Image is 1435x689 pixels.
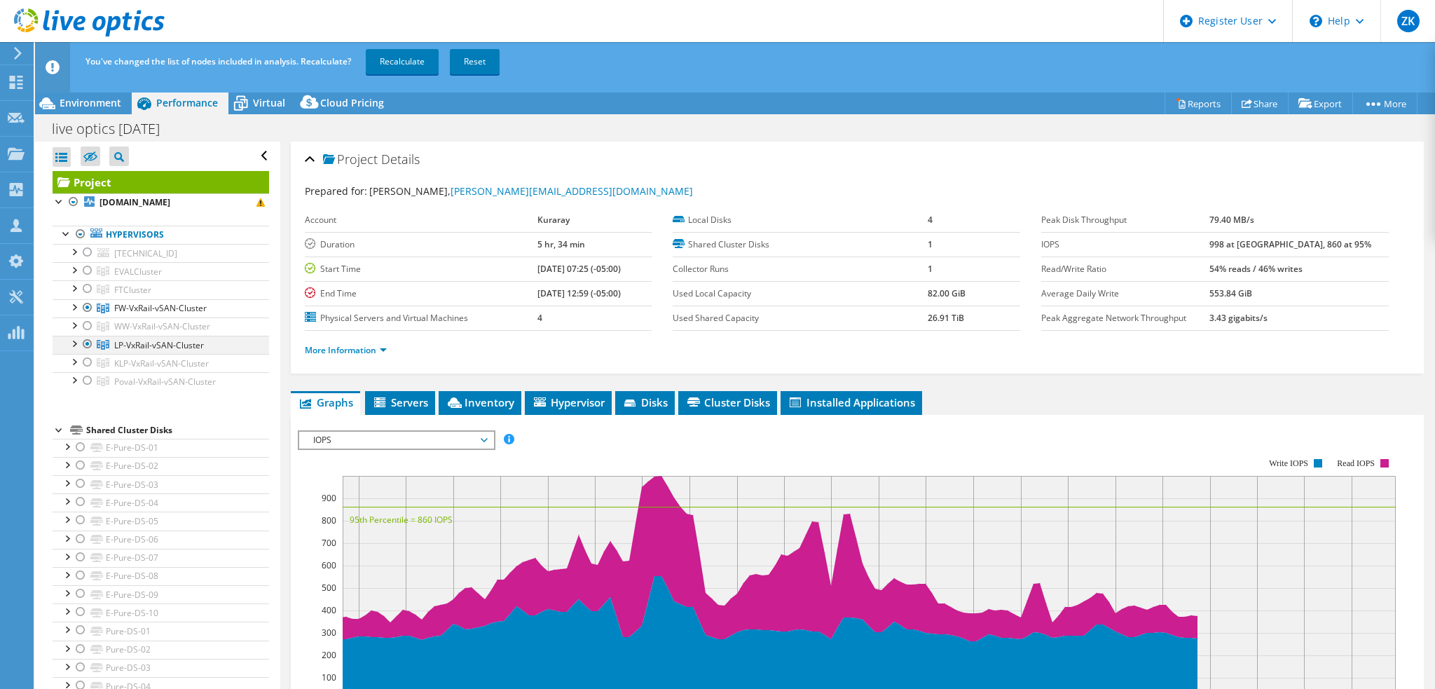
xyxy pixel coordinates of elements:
[685,395,770,409] span: Cluster Disks
[53,354,269,372] a: KLP-VxRail-vSAN-Cluster
[1269,458,1308,468] text: Write IOPS
[1041,213,1209,227] label: Peak Disk Throughput
[537,263,621,275] b: [DATE] 07:25 (-05:00)
[372,395,428,409] span: Servers
[673,238,927,252] label: Shared Cluster Disks
[114,376,216,388] span: Poval-VxRail-vSAN-Cluster
[53,318,269,336] a: WW-VxRail-vSAN-Cluster
[320,96,384,109] span: Cloud Pricing
[1310,15,1322,27] svg: \n
[537,214,570,226] b: Kuraray
[537,287,621,299] b: [DATE] 12:59 (-05:00)
[1288,93,1353,114] a: Export
[1337,458,1375,468] text: Read IOPS
[305,238,538,252] label: Duration
[1209,263,1303,275] b: 54% reads / 46% writes
[350,514,453,526] text: 95th Percentile = 860 IOPS
[305,311,538,325] label: Physical Servers and Virtual Machines
[114,284,151,296] span: FTCluster
[1041,287,1209,301] label: Average Daily Write
[1209,312,1268,324] b: 3.43 gigabits/s
[46,121,181,137] h1: live optics [DATE]
[1165,93,1232,114] a: Reports
[1209,287,1252,299] b: 553.84 GiB
[53,659,269,677] a: Pure-DS-03
[53,193,269,212] a: [DOMAIN_NAME]
[788,395,915,409] span: Installed Applications
[1041,311,1209,325] label: Peak Aggregate Network Throughput
[99,196,170,208] b: [DOMAIN_NAME]
[53,244,269,262] a: [TECHNICAL_ID]
[53,603,269,622] a: E-Pure-DS-10
[323,153,378,167] span: Project
[156,96,218,109] span: Performance
[306,432,486,449] span: IOPS
[53,439,269,457] a: E-Pure-DS-01
[53,531,269,549] a: E-Pure-DS-06
[322,559,336,571] text: 600
[322,671,336,683] text: 100
[622,395,668,409] span: Disks
[928,287,966,299] b: 82.00 GiB
[928,214,933,226] b: 4
[673,287,927,301] label: Used Local Capacity
[381,151,420,168] span: Details
[53,372,269,390] a: Poval-VxRail-vSAN-Cluster
[928,238,933,250] b: 1
[298,395,353,409] span: Graphs
[53,567,269,585] a: E-Pure-DS-08
[322,492,336,504] text: 900
[114,357,209,369] span: KLP-VxRail-vSAN-Cluster
[446,395,514,409] span: Inventory
[53,336,269,354] a: LP-VxRail-vSAN-Cluster
[537,312,542,324] b: 4
[673,213,927,227] label: Local Disks
[1209,238,1371,250] b: 998 at [GEOGRAPHIC_DATA], 860 at 95%
[85,55,351,67] span: You've changed the list of nodes included in analysis. Recalculate?
[53,457,269,475] a: E-Pure-DS-02
[305,213,538,227] label: Account
[305,287,538,301] label: End Time
[450,49,500,74] a: Reset
[322,582,336,594] text: 500
[322,627,336,639] text: 300
[53,641,269,659] a: Pure-DS-02
[53,585,269,603] a: E-Pure-DS-09
[114,266,162,278] span: EVALCluster
[451,184,693,198] a: [PERSON_NAME][EMAIL_ADDRESS][DOMAIN_NAME]
[537,238,585,250] b: 5 hr, 34 min
[322,649,336,661] text: 200
[53,280,269,299] a: FTCluster
[928,312,964,324] b: 26.91 TiB
[322,604,336,616] text: 400
[114,339,204,351] span: LP-VxRail-vSAN-Cluster
[322,537,336,549] text: 700
[322,514,336,526] text: 800
[53,299,269,318] a: FW-VxRail-vSAN-Cluster
[53,549,269,567] a: E-Pure-DS-07
[53,512,269,530] a: E-Pure-DS-05
[305,344,387,356] a: More Information
[86,422,269,439] div: Shared Cluster Disks
[1397,10,1420,32] span: ZK
[114,302,207,314] span: FW-VxRail-vSAN-Cluster
[53,171,269,193] a: Project
[53,262,269,280] a: EVALCluster
[114,320,210,332] span: WW-VxRail-vSAN-Cluster
[673,262,927,276] label: Collector Runs
[369,184,693,198] span: [PERSON_NAME],
[1041,262,1209,276] label: Read/Write Ratio
[53,622,269,640] a: Pure-DS-01
[253,96,285,109] span: Virtual
[53,226,269,244] a: Hypervisors
[114,247,177,259] span: [TECHNICAL_ID]
[673,311,927,325] label: Used Shared Capacity
[305,184,367,198] label: Prepared for:
[305,262,538,276] label: Start Time
[1209,214,1254,226] b: 79.40 MB/s
[928,263,933,275] b: 1
[53,493,269,512] a: E-Pure-DS-04
[53,475,269,493] a: E-Pure-DS-03
[366,49,439,74] a: Recalculate
[1041,238,1209,252] label: IOPS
